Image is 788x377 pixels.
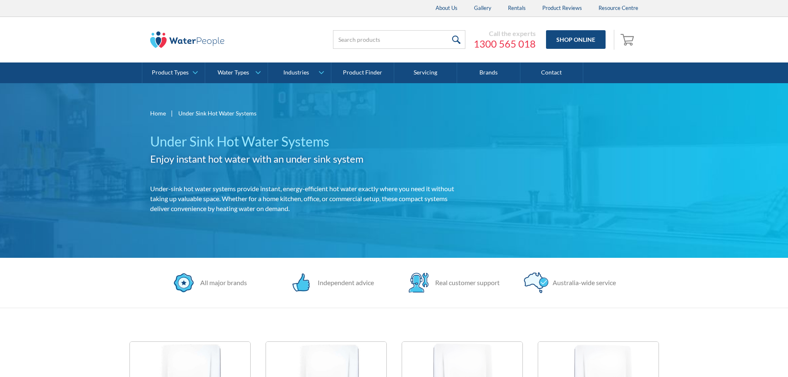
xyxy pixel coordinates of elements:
a: 1300 565 018 [474,38,536,50]
a: Servicing [394,62,457,83]
a: Open empty cart [618,30,638,50]
input: Search products [333,30,465,49]
div: | [170,108,174,118]
div: Water Types [218,69,249,76]
a: Brands [457,62,520,83]
a: Water Types [205,62,268,83]
h2: Enjoy instant hot water with an under sink system [150,151,468,166]
div: Call the experts [474,29,536,38]
a: Contact [520,62,583,83]
div: All major brands [196,278,247,288]
a: Product Types [142,62,205,83]
div: Product Types [152,69,189,76]
div: Independent advice [314,278,374,288]
a: Product Finder [331,62,394,83]
div: Industries [283,69,309,76]
p: Under-sink hot water systems provide instant, energy-efficient hot water exactly where you need i... [150,184,468,214]
div: Real customer support [431,278,500,288]
img: shopping cart [620,33,636,46]
div: Under Sink Hot Water Systems [178,109,256,118]
a: Home [150,109,166,118]
div: Australia-wide service [548,278,616,288]
a: Shop Online [546,30,606,49]
h1: Under Sink Hot Water Systems [150,132,468,151]
a: Industries [268,62,331,83]
img: The Water People [150,31,225,48]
